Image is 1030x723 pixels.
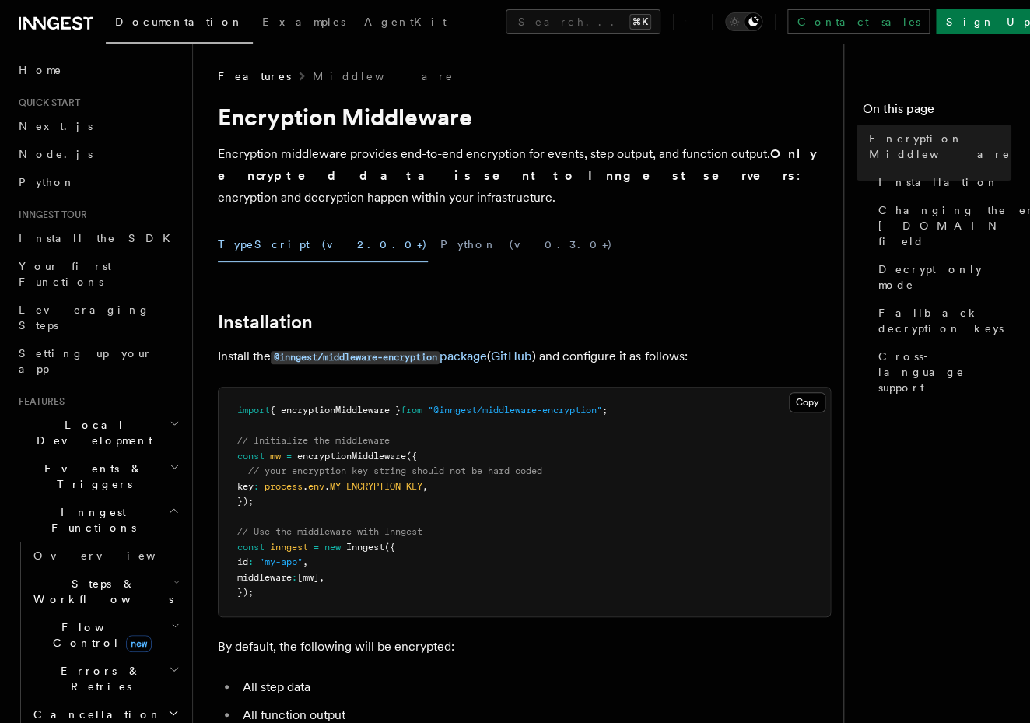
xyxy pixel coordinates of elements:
[237,587,254,598] span: });
[863,100,1011,125] h4: On this page
[872,196,1011,255] a: Changing the encrypted [DOMAIN_NAME] field
[313,68,454,84] a: Middleware
[27,576,173,607] span: Steps & Workflows
[248,556,254,567] span: :
[297,451,406,462] span: encryptionMiddleware
[12,417,170,448] span: Local Development
[19,260,111,288] span: Your first Functions
[237,542,265,553] span: const
[364,16,447,28] span: AgentKit
[253,5,355,42] a: Examples
[12,168,183,196] a: Python
[12,498,183,542] button: Inngest Functions
[324,481,330,492] span: .
[869,131,1011,162] span: Encryption Middleware
[265,481,303,492] span: process
[19,62,62,78] span: Home
[506,9,660,34] button: Search...⌘K
[12,296,183,339] a: Leveraging Steps
[787,9,930,34] a: Contact sales
[19,148,93,160] span: Node.js
[262,16,345,28] span: Examples
[12,209,87,221] span: Inngest tour
[401,405,422,416] span: from
[878,174,999,190] span: Installation
[286,451,292,462] span: =
[259,556,303,567] span: "my-app"
[602,405,608,416] span: ;
[355,5,456,42] a: AgentKit
[248,465,542,476] span: // your encryption key string should not be hard coded
[863,125,1011,168] a: Encryption Middleware
[19,232,180,244] span: Install the SDK
[422,481,428,492] span: ,
[237,481,254,492] span: key
[270,451,281,462] span: mw
[12,504,168,535] span: Inngest Functions
[725,12,762,31] button: Toggle dark mode
[27,570,183,613] button: Steps & Workflows
[12,252,183,296] a: Your first Functions
[19,120,93,132] span: Next.js
[271,351,440,364] code: @inngest/middleware-encryption
[218,346,831,368] p: Install the ( ) and configure it as follows:
[872,255,1011,299] a: Decrypt only mode
[27,542,183,570] a: Overview
[237,556,248,567] span: id
[878,349,1011,395] span: Cross-language support
[12,224,183,252] a: Install the SDK
[27,613,183,657] button: Flow Controlnew
[872,299,1011,342] a: Fallback decryption keys
[629,14,651,30] kbd: ⌘K
[491,349,532,363] a: GitHub
[218,636,831,658] p: By default, the following will be encrypted:
[346,542,384,553] span: Inngest
[12,339,183,383] a: Setting up your app
[238,676,831,698] li: All step data
[406,451,417,462] span: ({
[27,707,162,722] span: Cancellation
[19,347,152,375] span: Setting up your app
[330,481,422,492] span: MY_ENCRYPTION_KEY
[12,455,183,498] button: Events & Triggers
[33,549,194,562] span: Overview
[218,311,313,333] a: Installation
[27,619,171,651] span: Flow Control
[440,227,613,262] button: Python (v0.3.0+)
[237,572,292,583] span: middleware
[19,176,75,188] span: Python
[12,395,65,408] span: Features
[384,542,395,553] span: ({
[218,103,831,131] h1: Encryption Middleware
[872,342,1011,402] a: Cross-language support
[237,435,390,446] span: // Initialize the middleware
[115,16,243,28] span: Documentation
[218,143,831,209] p: Encryption middleware provides end-to-end encryption for events, step output, and function output...
[789,392,825,412] button: Copy
[27,663,169,694] span: Errors & Retries
[237,451,265,462] span: const
[254,481,259,492] span: :
[12,140,183,168] a: Node.js
[319,572,324,583] span: ,
[237,526,422,537] span: // Use the middleware with Inngest
[106,5,253,44] a: Documentation
[428,405,602,416] span: "@inngest/middleware-encryption"
[218,68,291,84] span: Features
[12,112,183,140] a: Next.js
[878,261,1011,293] span: Decrypt only mode
[303,556,308,567] span: ,
[303,481,308,492] span: .
[872,168,1011,196] a: Installation
[19,304,150,332] span: Leveraging Steps
[237,496,254,507] span: });
[12,56,183,84] a: Home
[297,572,319,583] span: [mw]
[270,405,401,416] span: { encryptionMiddleware }
[12,411,183,455] button: Local Development
[12,97,80,109] span: Quick start
[12,461,170,492] span: Events & Triggers
[292,572,297,583] span: :
[237,405,270,416] span: import
[270,542,308,553] span: inngest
